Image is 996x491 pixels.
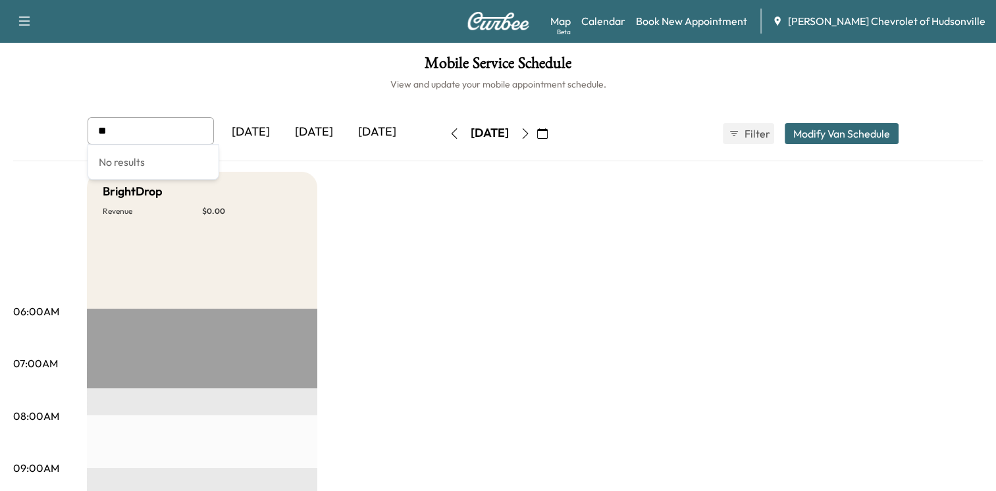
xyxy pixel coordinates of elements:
div: [DATE] [219,117,282,147]
div: [DATE] [346,117,409,147]
a: Calendar [581,13,625,29]
div: No results [88,145,219,179]
p: 06:00AM [13,303,59,319]
button: Filter [723,123,774,144]
h1: Mobile Service Schedule [13,55,983,78]
div: [DATE] [282,117,346,147]
a: Book New Appointment [636,13,747,29]
p: 07:00AM [13,355,58,371]
img: Curbee Logo [467,12,530,30]
div: Beta [557,27,571,37]
button: Modify Van Schedule [785,123,899,144]
h5: BrightDrop [103,182,163,201]
p: $ 0.00 [202,206,301,217]
p: 08:00AM [13,408,59,424]
h6: View and update your mobile appointment schedule. [13,78,983,91]
div: [DATE] [471,125,509,142]
a: MapBeta [550,13,571,29]
p: Revenue [103,206,202,217]
span: [PERSON_NAME] Chevrolet of Hudsonville [788,13,985,29]
span: Filter [745,126,768,142]
p: 09:00AM [13,460,59,476]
